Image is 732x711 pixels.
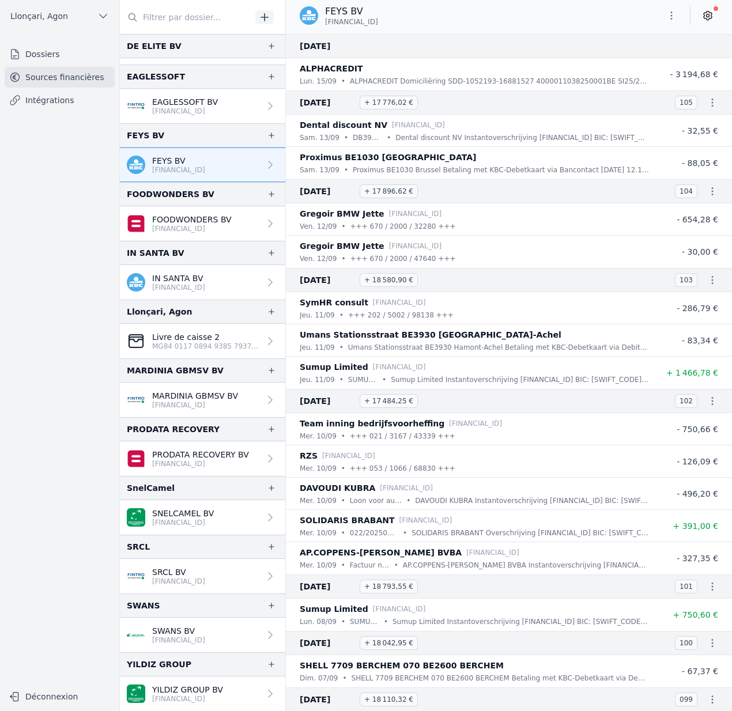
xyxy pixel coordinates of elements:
[675,394,697,408] span: 102
[677,425,718,434] span: - 750,66 €
[666,368,718,377] span: + 1 466,78 €
[127,626,145,644] img: ARGENTA_ARSPBE22.png
[675,184,697,198] span: 104
[350,495,402,506] p: Loon voor augustus 2025
[127,540,150,554] div: SRCL
[152,684,223,695] p: YILDIZ GROUP BV
[127,508,145,527] img: BNP_BE_BUSINESS_GEBABEBB.png
[682,336,718,345] span: - 83,34 €
[300,616,337,627] p: lun. 08/09
[342,672,346,684] div: •
[350,527,398,539] p: 022/202508/306/32
[300,132,339,143] p: sam. 13/09
[341,253,345,264] div: •
[300,239,384,253] p: Gregoir BMW Jette
[341,221,345,232] div: •
[412,527,649,539] p: SOLIDARIS BRABANT Overschrijving [FINANCIAL_ID] BIC: [SWIFT_CODE]/202508/306/3202761 TP
[675,96,697,109] span: 105
[300,342,335,353] p: jeu. 11/09
[325,5,378,18] p: FEYS BV
[682,126,718,135] span: - 32,55 €
[677,304,718,313] span: - 286,79 €
[152,577,205,586] p: [FINANCIAL_ID]
[348,309,454,321] p: +++ 202 / 5002 / 98138 +++
[152,508,214,519] p: SNELCAMEL BV
[399,515,452,526] p: [FINANCIAL_ID]
[127,567,145,585] img: FINTRO_BE_BUSINESS_GEBABEBB.png
[300,481,375,495] p: DAVOUDI KUBRA
[152,390,238,402] p: MARDINIA GBMSV BV
[387,132,391,143] div: •
[350,430,455,442] p: +++ 021 / 3167 / 43339 +++
[300,328,561,342] p: Umans Stationsstraat BE3930 [GEOGRAPHIC_DATA]-Achel
[127,657,191,671] div: YILDIZ GROUP
[127,364,224,377] div: MARDINIA GBMSV BV
[300,394,355,408] span: [DATE]
[344,164,348,176] div: •
[373,361,426,373] p: [FINANCIAL_ID]
[353,164,649,176] p: Proximus BE1030 Brussel Betaling met KBC-Debetkaart via Bancontact [DATE] 12.14 uur 5127 88XX XXX...
[300,430,337,442] p: mer. 10/09
[670,70,718,79] span: - 3 194,68 €
[300,39,355,53] span: [DATE]
[677,489,718,498] span: - 496,20 €
[352,672,649,684] p: SHELL 7709 BERCHEM 070 BE2600 BERCHEM Betaling met KBC-Debetkaart via Debit Mastercard [DATE] 19....
[677,457,718,466] span: - 126,09 €
[152,400,238,410] p: [FINANCIAL_ID]
[403,559,649,571] p: AP.COPPENS-[PERSON_NAME] BVBA Instantoverschrijving [FINANCIAL_ID] BIC: [SWIFT_CODE] Factuur numm...
[360,580,418,593] span: + 18 793,55 €
[339,342,344,353] div: •
[127,422,220,436] div: PRODATA RECOVERY
[394,559,398,571] div: •
[152,342,260,351] p: MG84 0117 0894 9385 7937 5225 318
[360,273,418,287] span: + 18 580,90 €
[152,636,205,645] p: [FINANCIAL_ID]
[341,463,345,474] div: •
[360,184,418,198] span: + 17 896,62 €
[341,430,345,442] div: •
[300,118,387,132] p: Dental discount NV
[300,495,337,506] p: mer. 10/09
[360,636,418,650] span: + 18 042,95 €
[127,128,164,142] div: FEYS BV
[466,547,519,558] p: [FINANCIAL_ID]
[415,495,649,506] p: DAVOUDI KUBRA Instantoverschrijving [FINANCIAL_ID] BIC: [SWIFT_CODE] Loon voor [DATE] 20.54 uur K...
[152,694,223,704] p: [FINANCIAL_ID]
[675,693,697,706] span: 099
[373,297,426,308] p: [FINANCIAL_ID]
[127,449,145,468] img: belfius-1.png
[300,580,355,593] span: [DATE]
[152,331,260,343] p: Livre de caisse 2
[120,7,251,28] input: Filtrer par dossier...
[300,463,337,474] p: mer. 10/09
[682,667,718,676] span: - 67,37 €
[127,214,145,233] img: belfius-1.png
[391,374,649,385] p: Sumup Limited Instantoverschrijving [FINANCIAL_ID] BIC: [SWIFT_CODE] SUMUP PID1327752 PAYOUT [DAT...
[120,89,285,123] a: EAGLESSOFT BV [FINANCIAL_ID]
[120,265,285,300] a: IN SANTA BV [FINANCIAL_ID]
[350,616,379,627] p: SUMUP PID13
[350,75,649,87] p: ALPHACREDIT Domiciliëring SDD-1052193-16881527 4000011038250001BE SI25/275143
[360,394,418,408] span: + 17 484,25 €
[360,693,418,706] span: + 18 110,32 €
[120,676,285,711] a: YILDIZ GROUP BV [FINANCIAL_ID]
[5,687,115,706] button: Déconnexion
[300,96,355,109] span: [DATE]
[127,391,145,409] img: FINTRO_BE_BUSINESS_GEBABEBB.png
[300,184,355,198] span: [DATE]
[152,625,205,637] p: SWANS BV
[341,527,345,539] div: •
[389,240,442,252] p: [FINANCIAL_ID]
[350,221,456,232] p: +++ 670 / 2000 / 32280 +++
[127,481,175,495] div: SnelCamel
[403,527,407,539] div: •
[152,214,232,225] p: FOODWONDERS BV
[300,693,355,706] span: [DATE]
[300,559,337,571] p: mer. 10/09
[152,459,249,468] p: [FINANCIAL_ID]
[389,208,442,220] p: [FINANCIAL_ID]
[300,253,337,264] p: ven. 12/09
[127,97,145,115] img: FINTRO_BE_BUSINESS_GEBABEBB.png
[300,360,368,374] p: Sumup Limited
[120,618,285,652] a: SWANS BV [FINANCIAL_ID]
